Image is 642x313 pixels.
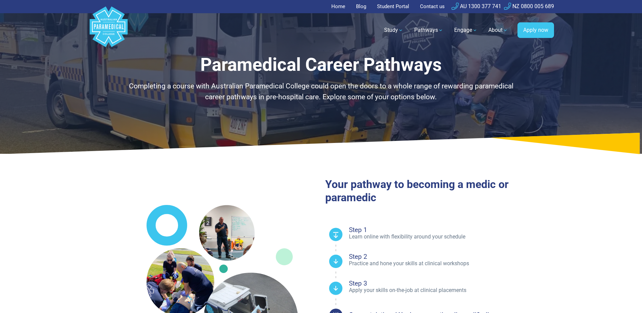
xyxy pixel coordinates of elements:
h1: Paramedical Career Pathways [123,54,519,76]
h4: Step 2 [349,253,554,260]
a: Australian Paramedical College [88,13,129,47]
a: About [484,21,512,40]
a: AU 1300 377 741 [451,3,501,9]
p: Completing a course with Australian Paramedical College could open the doors to a whole range of ... [123,81,519,102]
h4: Step 1 [349,227,554,233]
a: Apply now [517,22,554,38]
h4: Step 3 [349,280,554,287]
a: NZ 0800 005 689 [504,3,554,9]
a: Engage [450,21,482,40]
p: Apply your skills on-the-job at clinical placements [349,287,554,294]
p: Practice and hone your skills at clinical workshops [349,260,554,267]
a: Study [380,21,407,40]
a: Pathways [410,21,447,40]
p: Learn online with flexibility around your schedule [349,233,554,241]
h2: Your pathway to becoming a medic or paramedic [325,178,554,204]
